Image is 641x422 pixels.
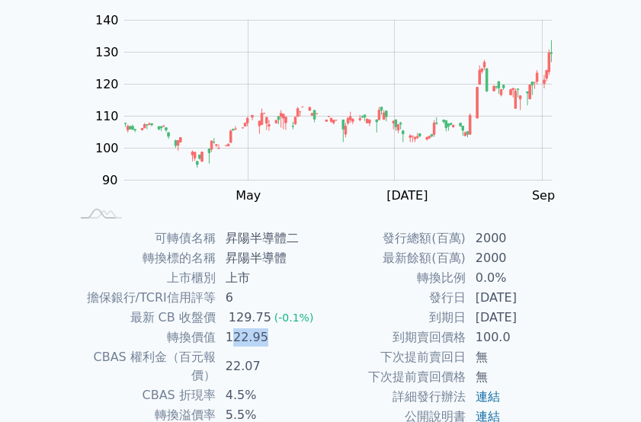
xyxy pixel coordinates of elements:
g: Chart [88,13,575,234]
td: 最新餘額(百萬) [321,248,466,268]
td: [DATE] [466,308,571,328]
td: 最新 CB 收盤價 [71,308,216,328]
td: 到期賣回價格 [321,328,466,347]
td: 到期日 [321,308,466,328]
tspan: May [236,188,261,203]
td: 昇陽半導體 [216,248,321,268]
tspan: 100 [95,141,119,155]
span: (-0.1%) [274,312,314,324]
tspan: [DATE] [386,188,428,203]
td: 上市 [216,268,321,288]
td: 0.0% [466,268,571,288]
tspan: 140 [95,13,119,27]
td: 轉換標的名稱 [71,248,216,268]
td: 2000 [466,229,571,248]
tspan: 90 [102,173,117,187]
td: 2000 [466,248,571,268]
td: 轉換比例 [321,268,466,288]
tspan: 120 [95,77,119,91]
td: 22.07 [216,347,321,385]
td: 轉換價值 [71,328,216,347]
td: 下次提前賣回日 [321,347,466,367]
td: [DATE] [466,288,571,308]
td: 無 [466,347,571,367]
tspan: Sep [532,188,555,203]
td: CBAS 權利金（百元報價） [71,347,216,385]
td: 無 [466,367,571,387]
td: 100.0 [466,328,571,347]
div: 129.75 [226,309,274,327]
a: 連結 [476,389,500,404]
tspan: 130 [95,45,119,59]
td: CBAS 折現率 [71,385,216,405]
td: 6 [216,288,321,308]
td: 發行日 [321,288,466,308]
td: 上市櫃別 [71,268,216,288]
td: 122.95 [216,328,321,347]
td: 詳細發行辦法 [321,387,466,407]
td: 下次提前賣回價格 [321,367,466,387]
td: 昇陽半導體二 [216,229,321,248]
td: 可轉債名稱 [71,229,216,248]
td: 擔保銀行/TCRI信用評等 [71,288,216,308]
td: 4.5% [216,385,321,405]
tspan: 110 [95,109,119,123]
td: 發行總額(百萬) [321,229,466,248]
